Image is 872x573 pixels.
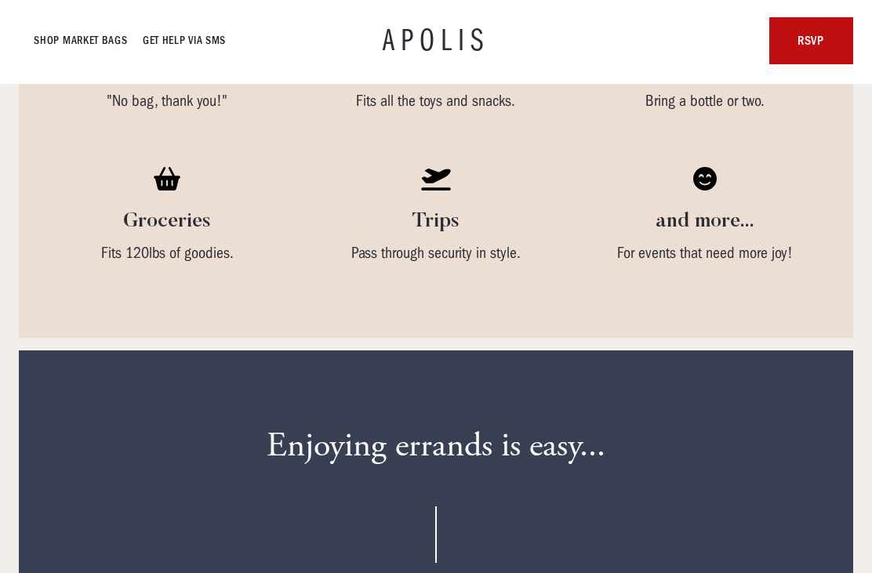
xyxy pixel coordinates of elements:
h4: Trips [412,209,460,234]
a: Shop Market bags [35,31,128,50]
div: Fits all the toys and snacks. [356,92,515,111]
a: rsvp [769,17,853,64]
div: Pass through security in style. [351,244,521,263]
h4: Groceries [123,209,211,234]
div: Fits 120lbs of goodies. [101,244,234,263]
a: APOLIS [383,25,489,56]
h3: Enjoying errands is easy... [267,426,605,467]
a: GET HELP VIA SMS [144,31,227,50]
div: Bring a bottle or two. [645,92,765,111]
div: "No bag, thank you!" [107,92,227,111]
h4: and more... [656,209,754,234]
div: For events that need more joy! [617,244,793,263]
